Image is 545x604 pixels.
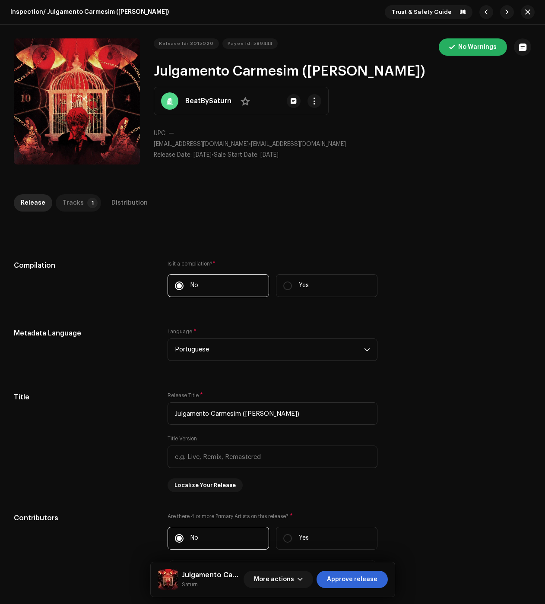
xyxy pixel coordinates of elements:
[154,152,192,158] span: Release Date:
[168,392,203,399] label: Release Title
[168,513,377,520] label: Are there 4 or more Primary Artists on this release?
[185,96,231,106] strong: BeatBySaturn
[364,339,370,361] div: dropdown trigger
[174,477,236,494] span: Localize Your Release
[168,446,377,468] input: e.g. Live, Remix, Remastered
[190,534,198,543] p: No
[190,281,198,290] p: No
[154,38,219,49] button: Release Id: 3015020
[182,570,240,580] h5: Julgamento Carmesim (Hunter x Hunter)
[193,152,212,158] span: [DATE]
[254,571,294,588] span: More actions
[244,571,313,588] button: More actions
[154,141,249,147] span: [EMAIL_ADDRESS][DOMAIN_NAME]
[111,194,148,212] div: Distribution
[168,435,197,442] label: Title Version
[168,328,196,335] label: Language
[14,328,154,338] h5: Metadata Language
[158,569,178,590] img: 4a82493b-6444-4a51-ab2a-60432eb8ac30
[175,339,364,361] span: Portuguese
[154,140,532,149] p: •
[168,130,174,136] span: —
[251,141,346,147] span: [EMAIL_ADDRESS][DOMAIN_NAME]
[168,478,243,492] button: Localize Your Release
[154,130,167,136] span: UPC:
[317,571,388,588] button: Approve release
[260,152,279,158] span: [DATE]
[159,35,214,52] span: Release Id: 3015020
[14,513,154,523] h5: Contributors
[228,35,272,52] span: Payee Id: 589444
[299,534,309,543] p: Yes
[168,402,377,425] input: e.g. My Great Song
[327,571,377,588] span: Approve release
[168,260,377,267] label: Is it a compilation?
[154,152,214,158] span: •
[222,38,278,49] button: Payee Id: 589444
[14,260,154,271] h5: Compilation
[182,580,240,589] small: Julgamento Carmesim (Hunter x Hunter)
[299,281,309,290] p: Yes
[154,63,532,80] h2: Julgamento Carmesim ([PERSON_NAME])
[214,152,259,158] span: Sale Start Date:
[14,392,154,402] h5: Title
